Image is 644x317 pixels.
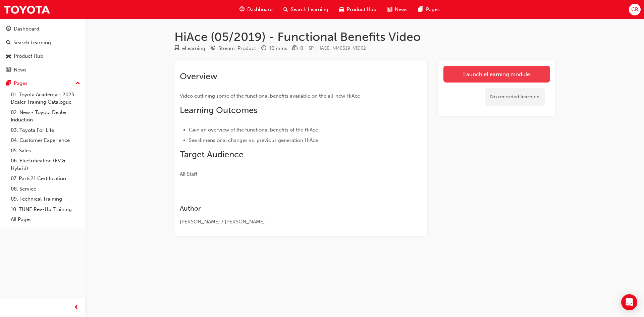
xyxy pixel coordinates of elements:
a: news-iconNews [382,3,413,16]
a: News [3,64,83,76]
span: clock-icon [261,46,266,52]
a: guage-iconDashboard [234,3,278,16]
a: 02. New - Toyota Dealer Induction [8,107,83,125]
img: Trak [3,2,50,17]
a: 05. Sales [8,146,83,156]
div: Open Intercom Messenger [621,294,637,310]
span: pages-icon [6,81,11,87]
h1: HiAce (05/2019) - Functional Benefits Video [174,30,555,44]
button: DashboardSearch LearningProduct HubNews [3,21,83,77]
span: CR [631,6,638,13]
span: learningResourceType_ELEARNING-icon [174,46,179,52]
span: guage-icon [239,5,245,14]
div: 10 mins [269,45,287,52]
a: 10. TUNE Rev-Up Training [8,204,83,215]
span: up-icon [75,79,80,88]
a: 09. Technical Training [8,194,83,204]
a: 07. Parts21 Certification [8,173,83,184]
div: News [14,66,26,74]
button: Pages [3,77,83,90]
span: news-icon [6,67,11,73]
a: Launch eLearning module [443,66,550,83]
a: search-iconSearch Learning [278,3,334,16]
div: 0 [300,45,303,52]
a: Dashboard [3,23,83,35]
span: guage-icon [6,26,11,32]
a: 04. Customer Experience [8,135,83,146]
span: target-icon [211,46,216,52]
a: pages-iconPages [413,3,445,16]
span: News [395,6,408,13]
a: Product Hub [3,50,83,62]
span: car-icon [339,5,344,14]
span: Gain an overview of the functional benefits of the HiAce [189,127,318,133]
span: Search Learning [291,6,328,13]
a: All Pages [8,214,83,225]
span: Product Hub [347,6,376,13]
span: Pages [426,6,440,13]
a: Search Learning [3,37,83,49]
span: Video outlining some of the functional benefits available on the all-new HiAce [180,93,360,99]
h3: Author [180,205,398,212]
span: news-icon [387,5,392,14]
span: search-icon [283,5,288,14]
span: See dimensional changes vs. previous generation HiAce [189,137,318,143]
div: Product Hub [14,52,43,60]
div: Stream [211,44,256,53]
div: Type [174,44,205,53]
a: 08. Service [8,184,83,194]
span: Target Audience [180,149,244,160]
span: prev-icon [74,304,79,312]
div: Dashboard [14,25,39,33]
div: Pages [14,80,28,87]
span: search-icon [6,40,11,46]
span: Learning Outcomes [180,105,257,115]
div: eLearning [182,45,205,52]
div: Stream: Product [218,45,256,52]
span: All Staff [180,171,197,177]
span: Overview [180,71,217,82]
span: pages-icon [418,5,423,14]
span: car-icon [6,53,11,59]
span: money-icon [292,46,298,52]
div: [PERSON_NAME] / [PERSON_NAME] [180,218,398,226]
a: 01. Toyota Academy - 2025 Dealer Training Catalogue [8,90,83,107]
span: Learning resource code [309,45,366,51]
a: car-iconProduct Hub [334,3,382,16]
span: Dashboard [247,6,273,13]
a: 03. Toyota For Life [8,125,83,136]
div: Price [292,44,303,53]
div: Duration [261,44,287,53]
div: Search Learning [13,39,51,47]
div: No recorded learning [485,88,545,106]
button: CR [629,4,641,15]
a: 06. Electrification (EV & Hybrid) [8,156,83,173]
